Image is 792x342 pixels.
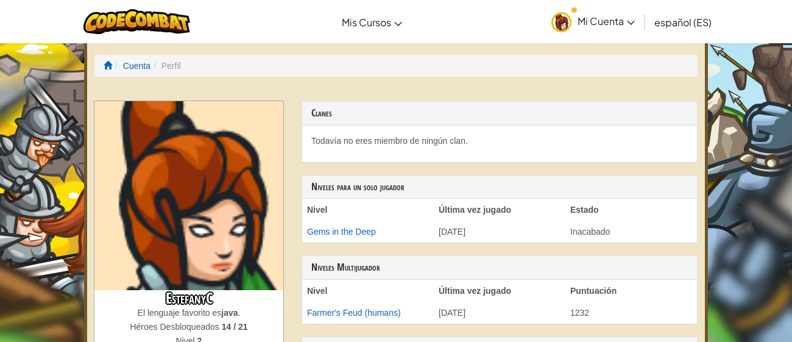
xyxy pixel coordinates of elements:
[302,280,434,302] th: Nivel
[434,199,565,221] th: Última vez jugado
[342,16,391,29] span: Mis Cursos
[311,182,688,193] h3: Niveles para un solo jugador
[222,322,248,332] strong: 14 / 21
[221,308,238,318] strong: java
[434,302,565,324] td: [DATE]
[150,60,181,72] li: Perfil
[302,199,434,221] th: Nivel
[578,15,635,27] span: Mi Cuenta
[336,5,408,38] a: Mis Cursos
[311,135,688,147] p: Todavía no eres miembro de ningún clan.
[648,5,718,38] a: español (ES)
[238,308,241,318] span: .
[83,9,190,34] img: CodeCombat logo
[94,290,283,307] h3: EstefanyC
[307,308,401,318] a: Farmer's Feud (humans)
[130,322,221,332] span: Héroes Desbloqueados
[434,280,565,302] th: Última vez jugado
[551,12,571,32] img: avatar
[565,302,697,324] td: 1232
[123,61,150,71] a: Cuenta
[434,221,565,243] td: [DATE]
[311,262,688,273] h3: Niveles Multijugador
[545,2,641,41] a: Mi Cuenta
[565,199,697,221] th: Estado
[565,221,697,243] td: Inacabado
[311,108,688,119] h3: Clanes
[654,16,712,29] span: español (ES)
[565,280,697,302] th: Puntuación
[307,227,376,237] a: Gems in the Deep
[138,308,222,318] span: El lenguaje favorito es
